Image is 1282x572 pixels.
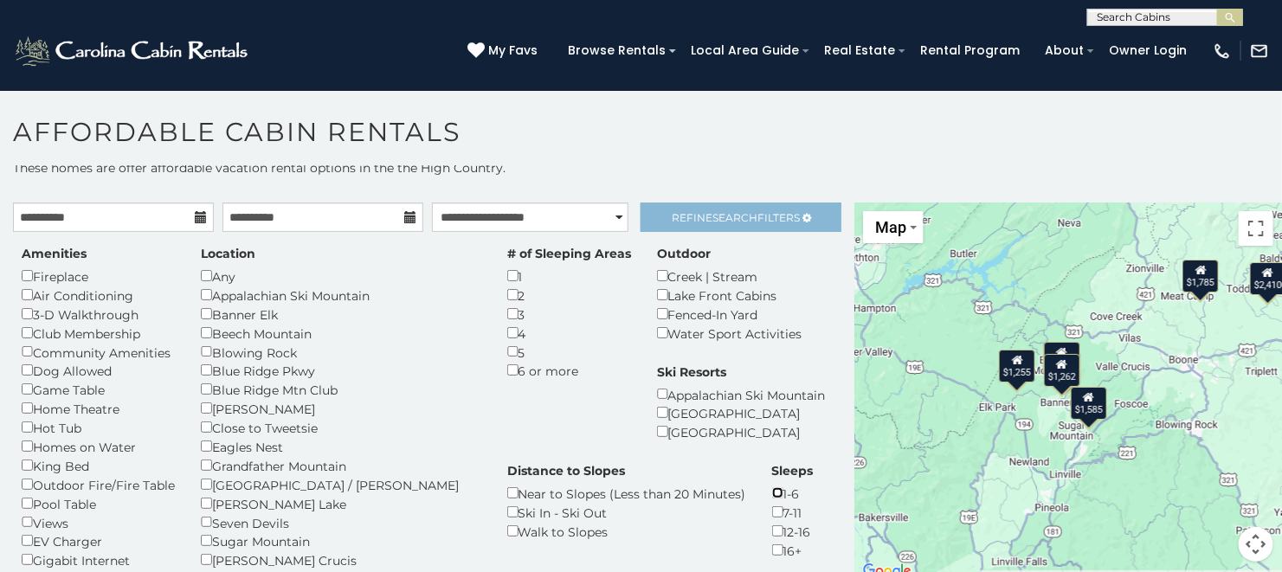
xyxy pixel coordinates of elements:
[672,211,800,224] span: Refine Filters
[1044,341,1080,374] div: $1,156
[682,37,808,64] a: Local Area Guide
[657,267,802,286] div: Creek | Stream
[22,245,87,262] label: Amenities
[507,361,631,380] div: 6 or more
[22,437,175,456] div: Homes on Water
[1071,387,1107,420] div: $1,585
[875,218,906,236] span: Map
[22,418,175,437] div: Hot Tub
[22,343,175,362] div: Community Amenities
[507,462,625,479] label: Distance to Slopes
[641,202,841,232] a: RefineSearchFilters
[507,245,631,262] label: # of Sleeping Areas
[22,361,175,380] div: Dog Allowed
[1239,527,1273,562] button: Map camera controls
[712,211,757,224] span: Search
[772,522,814,541] div: 12-16
[507,267,631,286] div: 1
[772,503,814,522] div: 7-11
[657,363,726,381] label: Ski Resorts
[507,286,631,305] div: 2
[507,305,631,324] div: 3
[772,462,814,479] label: Sleeps
[863,211,924,243] button: Change map style
[507,324,631,343] div: 4
[22,494,175,513] div: Pool Table
[201,437,481,456] div: Eagles Nest
[999,349,1035,382] div: $1,255
[467,42,542,61] a: My Favs
[657,245,711,262] label: Outdoor
[201,286,481,305] div: Appalachian Ski Mountain
[815,37,904,64] a: Real Estate
[201,305,481,324] div: Banner Elk
[22,267,175,286] div: Fireplace
[488,42,538,60] span: My Favs
[22,305,175,324] div: 3-D Walkthrough
[1182,259,1219,292] div: $1,785
[22,550,175,569] div: Gigabit Internet
[22,456,175,475] div: King Bed
[507,343,631,362] div: 5
[22,531,175,550] div: EV Charger
[201,324,481,343] div: Beech Mountain
[1044,353,1080,386] div: $1,262
[201,380,481,399] div: Blue Ridge Mtn Club
[201,550,481,569] div: [PERSON_NAME] Crucis
[201,475,481,494] div: [GEOGRAPHIC_DATA] / [PERSON_NAME]
[1239,211,1273,246] button: Toggle fullscreen view
[201,343,481,362] div: Blowing Rock
[657,385,826,404] div: Appalachian Ski Mountain
[657,403,826,422] div: [GEOGRAPHIC_DATA]
[1213,42,1232,61] img: phone-regular-white.png
[657,422,826,441] div: [GEOGRAPHIC_DATA]
[201,456,481,475] div: Grandfather Mountain
[559,37,674,64] a: Browse Rentals
[657,324,802,343] div: Water Sport Activities
[22,286,175,305] div: Air Conditioning
[22,324,175,343] div: Club Membership
[22,380,175,399] div: Game Table
[912,37,1028,64] a: Rental Program
[507,503,746,522] div: Ski In - Ski Out
[507,484,746,503] div: Near to Slopes (Less than 20 Minutes)
[201,245,255,262] label: Location
[13,34,253,68] img: White-1-2.png
[201,494,481,513] div: [PERSON_NAME] Lake
[22,513,175,532] div: Views
[22,399,175,418] div: Home Theatre
[201,513,481,532] div: Seven Devils
[772,484,814,503] div: 1-6
[1250,42,1269,61] img: mail-regular-white.png
[1100,37,1195,64] a: Owner Login
[201,418,481,437] div: Close to Tweetsie
[657,286,802,305] div: Lake Front Cabins
[201,399,481,418] div: [PERSON_NAME]
[201,267,481,286] div: Any
[507,522,746,541] div: Walk to Slopes
[1036,37,1092,64] a: About
[657,305,802,324] div: Fenced-In Yard
[201,361,481,380] div: Blue Ridge Pkwy
[772,541,814,560] div: 16+
[201,531,481,550] div: Sugar Mountain
[22,475,175,494] div: Outdoor Fire/Fire Table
